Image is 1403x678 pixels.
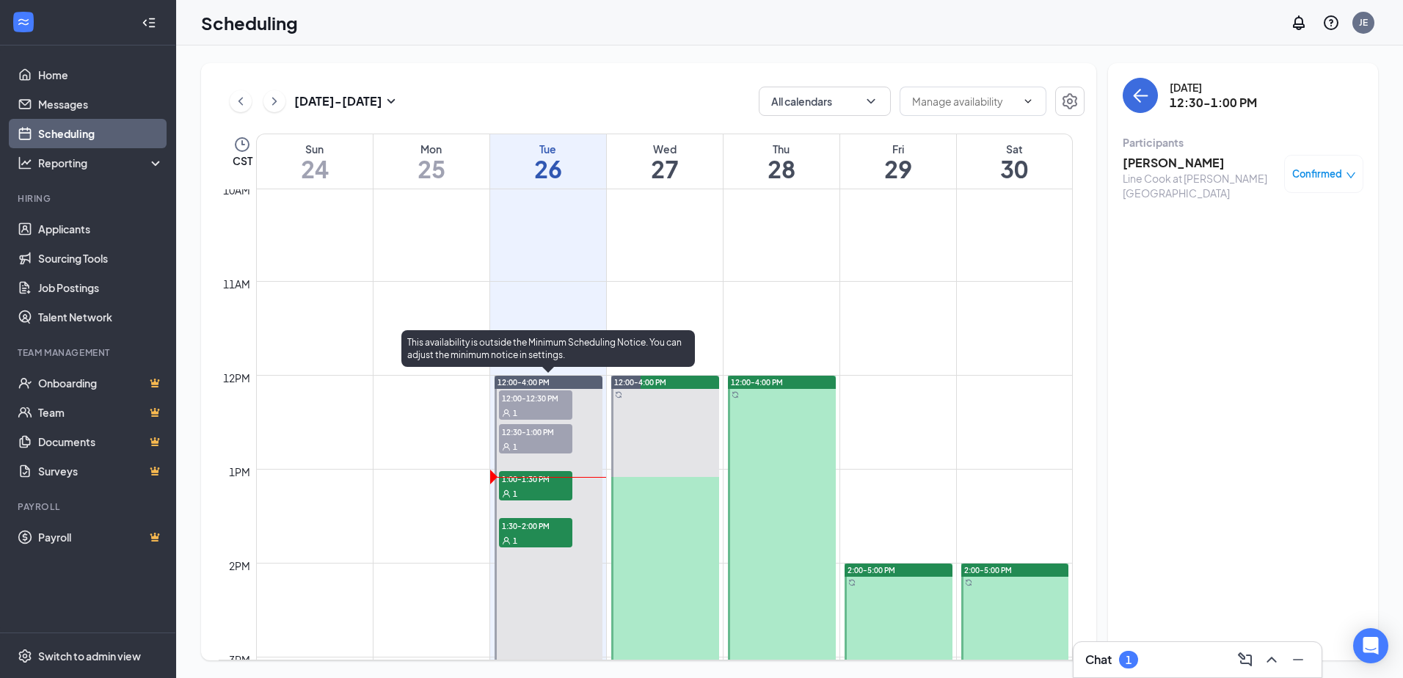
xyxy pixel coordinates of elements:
div: Sun [257,142,373,156]
svg: SmallChevronDown [382,92,400,110]
span: 2:00-5:00 PM [848,565,895,575]
span: 1:30-2:00 PM [499,518,572,533]
div: Switch to admin view [38,649,141,663]
a: DocumentsCrown [38,427,164,456]
div: Fri [840,142,956,156]
div: Sat [957,142,1073,156]
button: ChevronRight [263,90,285,112]
div: 3pm [226,652,253,668]
a: OnboardingCrown [38,368,164,398]
a: Sourcing Tools [38,244,164,273]
div: Payroll [18,500,161,513]
div: This availability is outside the Minimum Scheduling Notice. You can adjust the minimum notice in ... [401,330,695,367]
svg: QuestionInfo [1322,14,1340,32]
span: CST [233,153,252,168]
svg: ChevronLeft [233,92,248,110]
h1: 29 [840,156,956,181]
div: [DATE] [1170,80,1257,95]
h3: [PERSON_NAME] [1123,155,1277,171]
span: 1 [513,489,517,499]
svg: Analysis [18,156,32,170]
span: Confirmed [1292,167,1342,181]
a: Home [38,60,164,90]
button: Settings [1055,87,1085,116]
svg: Minimize [1289,651,1307,668]
div: Thu [724,142,839,156]
svg: User [502,536,511,545]
svg: ChevronRight [267,92,282,110]
svg: Settings [18,649,32,663]
a: August 24, 2025 [257,134,373,189]
svg: ChevronDown [864,94,878,109]
svg: Sync [615,391,622,398]
a: TeamCrown [38,398,164,427]
a: Talent Network [38,302,164,332]
button: back-button [1123,78,1158,113]
h1: Scheduling [201,10,298,35]
svg: Collapse [142,15,156,30]
span: down [1346,170,1356,181]
a: August 29, 2025 [840,134,956,189]
a: SurveysCrown [38,456,164,486]
a: August 25, 2025 [373,134,489,189]
button: All calendarsChevronDown [759,87,891,116]
h1: 27 [607,156,723,181]
svg: User [502,442,511,451]
div: Line Cook at [PERSON_NAME][GEOGRAPHIC_DATA] [1123,171,1277,200]
a: Messages [38,90,164,119]
a: August 26, 2025 [490,134,606,189]
a: Applicants [38,214,164,244]
a: PayrollCrown [38,522,164,552]
svg: Notifications [1290,14,1308,32]
button: ChevronLeft [230,90,252,112]
div: Participants [1123,135,1363,150]
div: 2pm [226,558,253,574]
svg: User [502,409,511,418]
span: 1 [513,442,517,452]
svg: WorkstreamLogo [16,15,31,29]
h1: 24 [257,156,373,181]
div: 1 [1126,654,1131,666]
span: 12:00-4:00 PM [498,377,550,387]
h3: Chat [1085,652,1112,668]
div: 11am [220,276,253,292]
svg: ChevronDown [1022,95,1034,107]
span: 12:00-4:00 PM [614,377,666,387]
svg: Sync [965,579,972,586]
span: 2:00-5:00 PM [964,565,1012,575]
button: ComposeMessage [1233,648,1257,671]
svg: Settings [1061,92,1079,110]
h1: 25 [373,156,489,181]
div: Team Management [18,346,161,359]
span: 1 [513,408,517,418]
div: Reporting [38,156,164,170]
button: ChevronUp [1260,648,1283,671]
div: Wed [607,142,723,156]
svg: ArrowLeft [1131,87,1149,104]
h1: 26 [490,156,606,181]
a: August 27, 2025 [607,134,723,189]
a: Scheduling [38,119,164,148]
span: 1 [513,536,517,546]
div: 1pm [226,464,253,480]
span: 12:00-12:30 PM [499,390,572,405]
a: August 28, 2025 [724,134,839,189]
button: Minimize [1286,648,1310,671]
svg: Clock [233,136,251,153]
div: Hiring [18,192,161,205]
h1: 28 [724,156,839,181]
a: August 30, 2025 [957,134,1073,189]
input: Manage availability [912,93,1016,109]
span: 12:00-4:00 PM [731,377,783,387]
h1: 30 [957,156,1073,181]
div: 10am [220,182,253,198]
svg: Sync [732,391,739,398]
svg: User [502,489,511,498]
span: 1:00-1:30 PM [499,471,572,486]
h3: 12:30-1:00 PM [1170,95,1257,111]
span: 12:30-1:00 PM [499,424,572,439]
svg: ComposeMessage [1236,651,1254,668]
div: JE [1359,16,1368,29]
div: Open Intercom Messenger [1353,628,1388,663]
